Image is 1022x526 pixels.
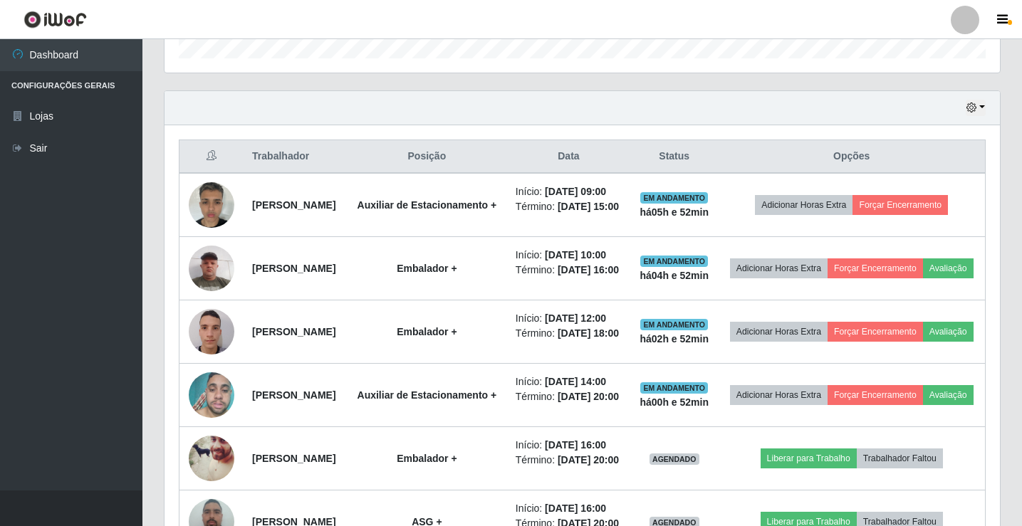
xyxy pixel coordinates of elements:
[516,311,622,326] li: Início:
[397,326,457,337] strong: Embalador +
[189,365,234,426] img: 1748551724527.jpeg
[244,140,347,174] th: Trabalhador
[730,385,828,405] button: Adicionar Horas Extra
[24,11,87,28] img: CoreUI Logo
[558,391,619,402] time: [DATE] 20:00
[545,312,606,324] time: [DATE] 12:00
[516,248,622,263] li: Início:
[761,448,857,468] button: Liberar para Trabalho
[516,453,622,468] li: Término:
[252,263,335,274] strong: [PERSON_NAME]
[640,256,708,267] span: EM ANDAMENTO
[545,439,606,451] time: [DATE] 16:00
[358,389,497,401] strong: Auxiliar de Estacionamento +
[189,430,234,487] img: 1680531528548.jpeg
[347,140,507,174] th: Posição
[730,322,828,342] button: Adicionar Horas Extra
[558,327,619,339] time: [DATE] 18:00
[640,319,708,330] span: EM ANDAMENTO
[828,385,923,405] button: Forçar Encerramento
[852,195,948,215] button: Forçar Encerramento
[516,389,622,404] li: Término:
[558,201,619,212] time: [DATE] 15:00
[252,389,335,401] strong: [PERSON_NAME]
[358,199,497,211] strong: Auxiliar de Estacionamento +
[545,186,606,197] time: [DATE] 09:00
[516,263,622,278] li: Término:
[252,326,335,337] strong: [PERSON_NAME]
[558,264,619,275] time: [DATE] 16:00
[516,184,622,199] li: Início:
[640,192,708,204] span: EM ANDAMENTO
[640,270,709,281] strong: há 04 h e 52 min
[857,448,943,468] button: Trabalhador Faltou
[516,438,622,453] li: Início:
[630,140,718,174] th: Status
[640,382,708,394] span: EM ANDAMENTO
[545,376,606,387] time: [DATE] 14:00
[516,501,622,516] li: Início:
[730,258,828,278] button: Adicionar Horas Extra
[650,453,699,465] span: AGENDADO
[923,385,974,405] button: Avaliação
[640,396,709,408] strong: há 00 h e 52 min
[718,140,985,174] th: Opções
[507,140,630,174] th: Data
[545,249,606,261] time: [DATE] 10:00
[189,238,234,298] img: 1709375112510.jpeg
[558,454,619,465] time: [DATE] 20:00
[516,199,622,214] li: Término:
[640,206,709,218] strong: há 05 h e 52 min
[640,333,709,344] strong: há 02 h e 52 min
[189,174,234,235] img: 1753187317343.jpeg
[545,503,606,514] time: [DATE] 16:00
[252,199,335,211] strong: [PERSON_NAME]
[397,263,457,274] strong: Embalador +
[923,258,974,278] button: Avaliação
[828,258,923,278] button: Forçar Encerramento
[252,453,335,464] strong: [PERSON_NAME]
[755,195,852,215] button: Adicionar Horas Extra
[828,322,923,342] button: Forçar Encerramento
[516,326,622,341] li: Término:
[516,374,622,389] li: Início:
[923,322,974,342] button: Avaliação
[189,301,234,362] img: 1714228813172.jpeg
[397,453,457,464] strong: Embalador +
